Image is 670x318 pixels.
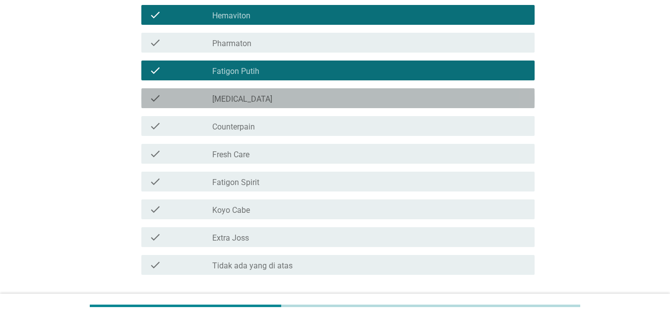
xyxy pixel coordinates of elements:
label: Koyo Cabe [212,205,250,215]
label: Fatigon Putih [212,66,259,76]
i: check [149,64,161,76]
i: check [149,37,161,49]
label: Extra Joss [212,233,249,243]
label: Fresh Care [212,150,249,160]
i: check [149,176,161,188]
label: Pharmaton [212,39,251,49]
i: check [149,9,161,21]
label: Counterpain [212,122,255,132]
i: check [149,92,161,104]
i: check [149,148,161,160]
i: check [149,203,161,215]
label: Tidak ada yang di atas [212,261,293,271]
label: Hemaviton [212,11,250,21]
i: check [149,231,161,243]
label: [MEDICAL_DATA] [212,94,272,104]
label: Fatigon Spirit [212,178,259,188]
i: check [149,259,161,271]
i: check [149,120,161,132]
